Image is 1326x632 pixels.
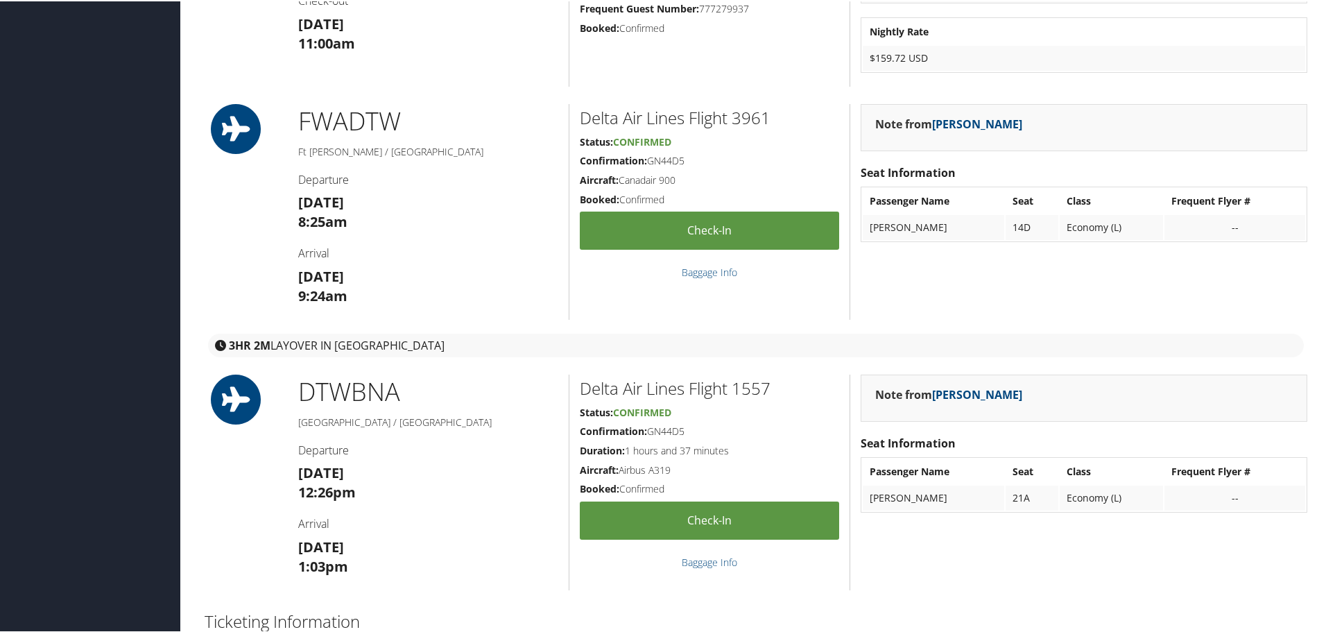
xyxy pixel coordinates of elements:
a: Baggage Info [682,554,737,567]
a: Check-in [580,500,839,538]
h4: Departure [298,171,558,186]
td: 21A [1006,484,1058,509]
strong: Status: [580,134,613,147]
strong: 9:24am [298,285,347,304]
strong: Confirmation: [580,153,647,166]
h4: Arrival [298,515,558,530]
h5: GN44D5 [580,423,839,437]
th: Seat [1006,458,1058,483]
td: 14D [1006,214,1058,239]
h4: Departure [298,441,558,456]
h5: 1 hours and 37 minutes [580,443,839,456]
strong: 3HR 2M [229,336,270,352]
div: -- [1171,490,1298,503]
h5: 777279937 [580,1,839,15]
th: Class [1060,458,1164,483]
div: -- [1171,220,1298,232]
h2: Delta Air Lines Flight 3961 [580,105,839,128]
h5: GN44D5 [580,153,839,166]
a: [PERSON_NAME] [932,115,1022,130]
h5: Confirmed [580,481,839,495]
strong: Duration: [580,443,625,456]
strong: [DATE] [298,536,344,555]
th: Passenger Name [863,458,1004,483]
strong: Booked: [580,481,619,494]
h5: Ft [PERSON_NAME] / [GEOGRAPHIC_DATA] [298,144,558,157]
strong: 8:25am [298,211,347,230]
strong: Booked: [580,191,619,205]
h4: Arrival [298,244,558,259]
th: Nightly Rate [863,18,1305,43]
h5: Confirmed [580,20,839,34]
a: Baggage Info [682,264,737,277]
div: layover in [GEOGRAPHIC_DATA] [208,332,1304,356]
strong: Note from [875,386,1022,401]
span: Confirmed [613,134,671,147]
span: Confirmed [613,404,671,418]
th: Passenger Name [863,187,1004,212]
h5: Confirmed [580,191,839,205]
th: Seat [1006,187,1058,212]
th: Frequent Flyer # [1164,187,1305,212]
a: [PERSON_NAME] [932,386,1022,401]
h5: Canadair 900 [580,172,839,186]
td: [PERSON_NAME] [863,484,1004,509]
strong: [DATE] [298,266,344,284]
h5: Airbus A319 [580,462,839,476]
td: [PERSON_NAME] [863,214,1004,239]
th: Frequent Flyer # [1164,458,1305,483]
th: Class [1060,187,1164,212]
h2: Delta Air Lines Flight 1557 [580,375,839,399]
td: Economy (L) [1060,214,1164,239]
strong: [DATE] [298,13,344,32]
a: Check-in [580,210,839,248]
h5: [GEOGRAPHIC_DATA] / [GEOGRAPHIC_DATA] [298,414,558,428]
strong: [DATE] [298,462,344,481]
strong: Seat Information [861,164,956,179]
strong: 11:00am [298,33,355,51]
strong: Aircraft: [580,462,619,475]
td: Economy (L) [1060,484,1164,509]
h1: FWA DTW [298,103,558,137]
strong: Seat Information [861,434,956,450]
strong: Confirmation: [580,423,647,436]
strong: 1:03pm [298,556,348,574]
strong: [DATE] [298,191,344,210]
h2: Ticketing Information [205,608,1307,632]
strong: Status: [580,404,613,418]
strong: Aircraft: [580,172,619,185]
h1: DTW BNA [298,373,558,408]
strong: Booked: [580,20,619,33]
strong: 12:26pm [298,481,356,500]
td: $159.72 USD [863,44,1305,69]
strong: Note from [875,115,1022,130]
strong: Frequent Guest Number: [580,1,699,14]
